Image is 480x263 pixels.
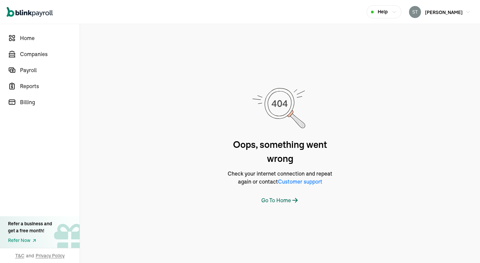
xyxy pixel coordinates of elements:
iframe: Chat Widget [366,191,480,263]
span: Companies [20,50,80,58]
span: [PERSON_NAME] [425,9,463,15]
nav: Global [7,2,53,22]
span: Privacy Policy [36,252,65,259]
span: T&C [15,252,24,259]
button: [PERSON_NAME] [406,5,473,19]
span: Reports [20,82,80,90]
button: Help [367,5,401,18]
a: Refer Now [8,237,52,244]
span: Oops, something went wrong [224,138,336,166]
span: Check your internet connection and repeat again or contact [224,170,336,186]
span: and [26,252,34,259]
span: Billing [20,98,80,106]
span: Payroll [20,66,80,74]
button: Go To Home [261,196,299,204]
span: Help [378,8,388,15]
span: Home [20,34,80,42]
span: Customer support [278,178,322,185]
div: Refer a business and get a free month! [8,220,52,234]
